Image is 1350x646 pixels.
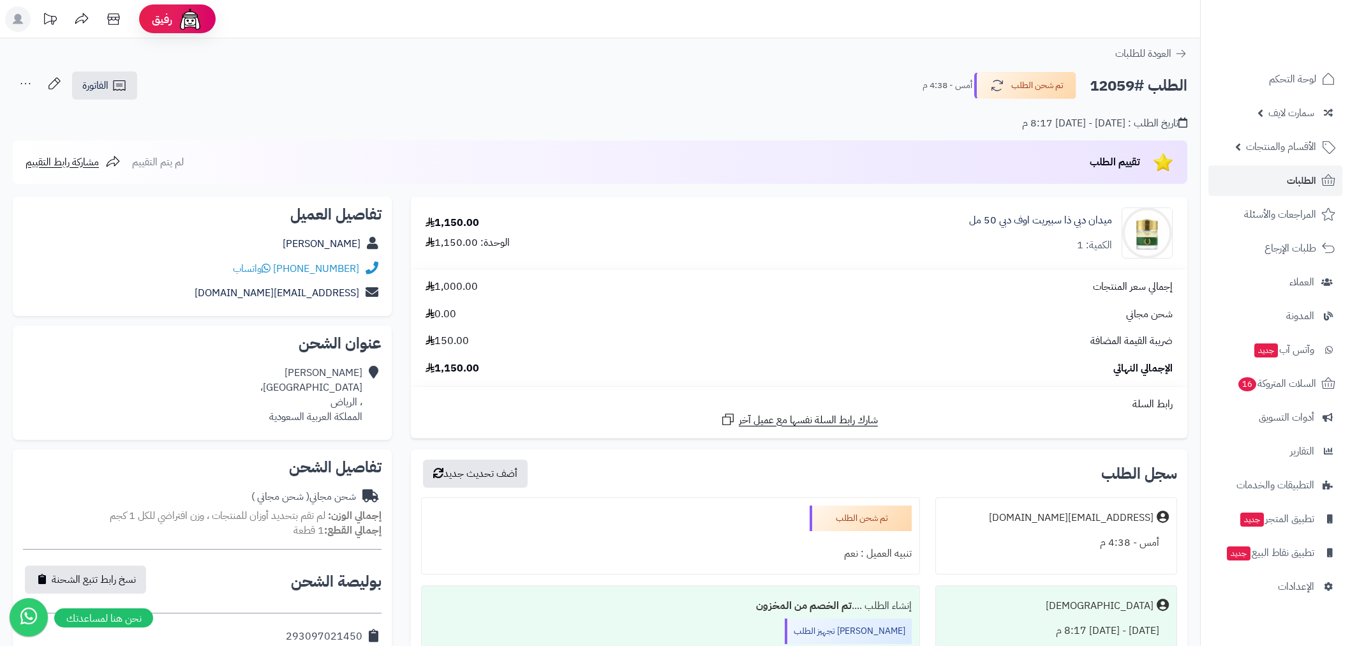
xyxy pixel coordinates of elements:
[1240,513,1264,527] span: جديد
[1208,504,1342,534] a: تطبيق المتجرجديد
[810,506,912,531] div: تم شحن الطلب
[1265,239,1316,257] span: طلبات الإرجاع
[1259,409,1314,426] span: أدوات التسويق
[429,594,912,619] div: إنشاء الطلب ....
[1237,375,1316,393] span: السلات المتروكة
[974,72,1076,99] button: تم شحن الطلب
[1022,116,1187,131] div: تاريخ الطلب : [DATE] - [DATE] 8:17 م
[720,412,878,428] a: شارك رابط السلة نفسها مع عميل آخر
[177,6,203,32] img: ai-face.png
[233,261,271,276] a: واتساب
[785,619,912,644] div: [PERSON_NAME] تجهيز الطلب
[1208,233,1342,264] a: طلبات الإرجاع
[1253,341,1314,359] span: وآتس آب
[1287,172,1316,190] span: الطلبات
[195,285,359,301] a: [EMAIL_ADDRESS][DOMAIN_NAME]
[429,541,912,566] div: تنبيه العميل : نعم
[426,280,478,294] span: 1,000.00
[1208,301,1342,331] a: المدونة
[1090,334,1173,349] span: ضريبة القيمة المضافة
[426,334,469,349] span: 150.00
[132,154,184,170] span: لم يتم التقييم
[1208,470,1342,500] a: التطبيقات والخدمات
[251,490,356,504] div: شحن مجاني
[1115,46,1171,61] span: العودة للطلبات
[1126,307,1173,322] span: شحن مجاني
[1090,154,1140,170] span: تقييم الطلب
[72,71,137,100] a: الفاتورة
[426,216,479,230] div: 1,150.00
[251,489,309,504] span: ( شحن مجاني )
[26,154,121,170] a: مشاركة رابط التقييم
[923,79,972,92] small: أمس - 4:38 م
[1226,544,1314,562] span: تطبيق نقاط البيع
[1268,104,1314,122] span: سمارت لايف
[1208,571,1342,602] a: الإعدادات
[1113,361,1173,376] span: الإجمالي النهائي
[23,336,382,351] h2: عنوان الشحن
[324,523,382,538] strong: إجمالي القطع:
[1208,537,1342,568] a: تطبيق نقاط البيعجديد
[426,361,479,376] span: 1,150.00
[426,236,510,250] div: الوحدة: 1,150.00
[1046,599,1153,613] div: [DEMOGRAPHIC_DATA]
[739,413,878,428] span: شارك رابط السلة نفسها مع عميل آخر
[1093,280,1173,294] span: إجمالي سعر المنتجات
[1122,207,1172,259] img: 1708584499-unnamed%20(1)-90x90.jpg
[1254,343,1278,357] span: جديد
[426,307,456,322] span: 0.00
[1227,546,1250,560] span: جديد
[1238,377,1256,391] span: 16
[1290,442,1314,460] span: التقارير
[1208,199,1342,230] a: المراجعات والأسئلة
[293,523,382,538] small: 1 قطعة
[1208,267,1342,297] a: العملاء
[1208,368,1342,399] a: السلات المتروكة16
[1289,273,1314,291] span: العملاء
[260,366,362,424] div: [PERSON_NAME] [GEOGRAPHIC_DATA]، ، الرياض المملكة العربية السعودية
[23,460,382,475] h2: تفاصيل الشحن
[1115,46,1187,61] a: العودة للطلبات
[1077,238,1112,253] div: الكمية: 1
[1246,138,1316,156] span: الأقسام والمنتجات
[1208,165,1342,196] a: الطلبات
[286,629,362,644] div: 293097021450
[756,598,852,613] b: تم الخصم من المخزون
[1269,70,1316,88] span: لوحة التحكم
[273,261,359,276] a: [PHONE_NUMBER]
[1208,402,1342,433] a: أدوات التسويق
[944,530,1169,555] div: أمس - 4:38 م
[1208,334,1342,365] a: وآتس آبجديد
[283,236,360,252] a: [PERSON_NAME]
[110,508,325,523] span: لم تقم بتحديد أوزان للمنتجات ، وزن افتراضي للكل 1 كجم
[969,213,1112,228] a: ميدان دبي ذا سبيريت اوف دبي 50 مل
[1286,307,1314,325] span: المدونة
[416,397,1182,412] div: رابط السلة
[944,619,1169,643] div: [DATE] - [DATE] 8:17 م
[1208,64,1342,94] a: لوحة التحكم
[26,154,99,170] span: مشاركة رابط التقييم
[291,574,382,589] h2: بوليصة الشحن
[1101,466,1177,481] h3: سجل الطلب
[1236,476,1314,494] span: التطبيقات والخدمات
[328,508,382,523] strong: إجمالي الوزن:
[23,207,382,222] h2: تفاصيل العميل
[82,78,108,93] span: الفاتورة
[34,6,66,35] a: تحديثات المنصة
[1090,73,1187,99] h2: الطلب #12059
[52,572,136,587] span: نسخ رابط تتبع الشحنة
[1278,578,1314,596] span: الإعدادات
[423,460,528,488] button: أضف تحديث جديد
[1244,206,1316,223] span: المراجعات والأسئلة
[1239,510,1314,528] span: تطبيق المتجر
[1208,436,1342,467] a: التقارير
[25,566,146,594] button: نسخ رابط تتبع الشحنة
[152,11,172,27] span: رفيق
[989,511,1153,525] div: [EMAIL_ADDRESS][DOMAIN_NAME]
